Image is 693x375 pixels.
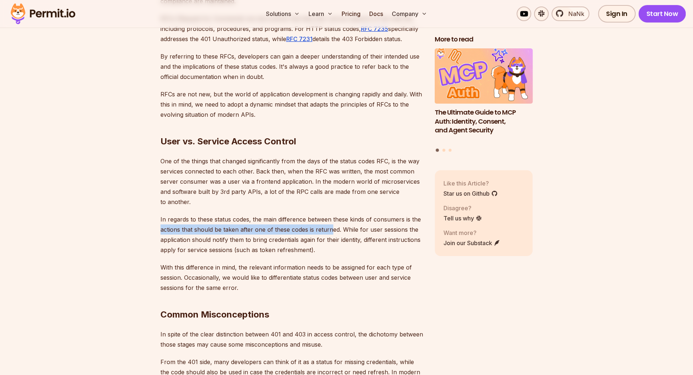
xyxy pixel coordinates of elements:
[443,203,482,212] p: Disagree?
[435,35,533,44] h2: More to read
[443,189,498,198] a: Star us on Github
[435,48,533,104] img: The Ultimate Guide to MCP Auth: Identity, Consent, and Agent Security
[7,1,79,26] img: Permit logo
[435,48,533,153] div: Posts
[442,148,445,151] button: Go to slide 2
[361,25,388,32] a: RFC 7235
[443,179,498,187] p: Like this Article?
[436,148,439,152] button: Go to slide 1
[435,108,533,135] h3: The Ultimate Guide to MCP Auth: Identity, Consent, and Agent Security
[160,329,423,350] p: In spite of the clear distinction between 401 and 403 in access control, the dichotomy between th...
[160,280,423,320] h2: Common Misconceptions
[160,262,423,293] p: With this difference in mind, the relevant information needs to be assigned for each type of sess...
[564,9,584,18] span: NaNk
[263,7,303,21] button: Solutions
[443,214,482,222] a: Tell us why
[598,5,636,23] a: Sign In
[551,7,589,21] a: NaNk
[160,107,423,147] h2: User vs. Service Access Control
[160,214,423,255] p: In regards to these status codes, the main difference between these kinds of consumers is the act...
[306,7,336,21] button: Learn
[160,13,423,44] p: RFCs (Request for Comments) are documents that describe various aspects of the internet, includin...
[366,7,386,21] a: Docs
[435,48,533,144] a: The Ultimate Guide to MCP Auth: Identity, Consent, and Agent SecurityThe Ultimate Guide to MCP Au...
[638,5,686,23] a: Start Now
[160,51,423,82] p: By referring to these RFCs, developers can gain a deeper understanding of their intended use and ...
[160,89,423,120] p: RFCs are not new, but the world of application development is changing rapidly and daily. With th...
[435,48,533,144] li: 1 of 3
[443,228,500,237] p: Want more?
[389,7,430,21] button: Company
[339,7,363,21] a: Pricing
[443,238,500,247] a: Join our Substack
[160,156,423,207] p: One of the things that changed significantly from the days of the status codes RFC, is the way se...
[449,148,451,151] button: Go to slide 3
[286,35,312,43] a: RFC 7231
